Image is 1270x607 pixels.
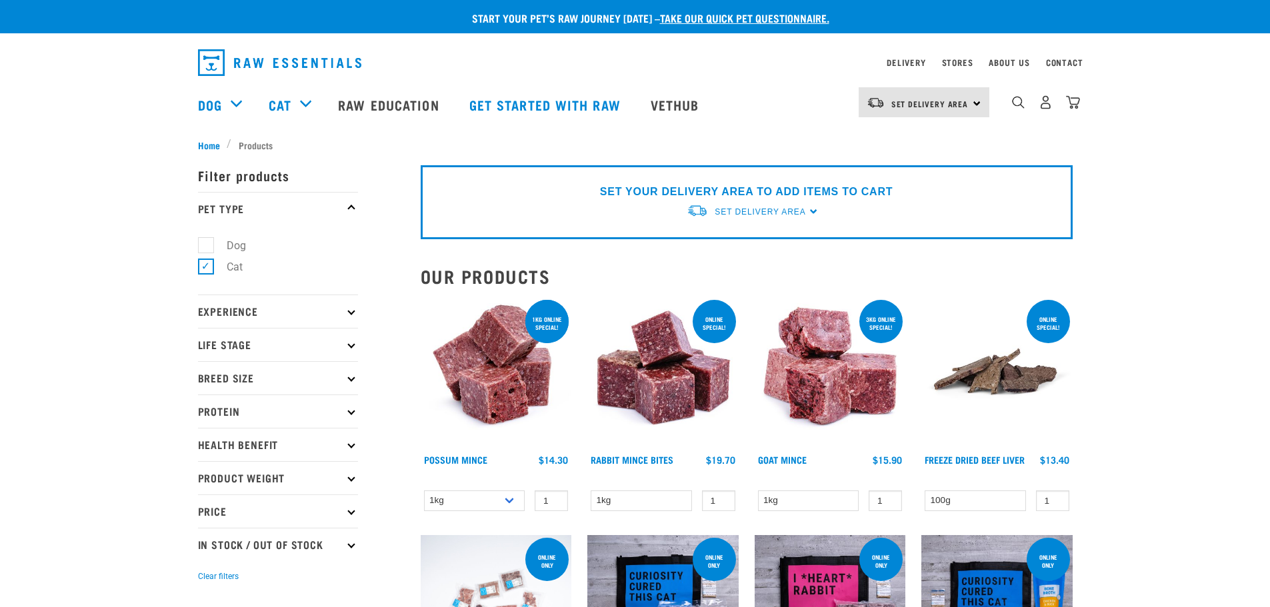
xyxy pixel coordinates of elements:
p: SET YOUR DELIVERY AREA TO ADD ITEMS TO CART [600,184,893,200]
img: 1077 Wild Goat Mince 01 [755,297,906,448]
a: Get started with Raw [456,78,637,131]
label: Dog [205,237,251,254]
p: Health Benefit [198,428,358,461]
div: 1kg online special! [525,309,569,337]
img: van-moving.png [867,97,885,109]
a: Home [198,138,227,152]
img: 1102 Possum Mince 01 [421,297,572,448]
nav: dropdown navigation [187,44,1083,81]
span: Set Delivery Area [891,101,969,106]
div: $19.70 [706,454,735,465]
button: Clear filters [198,570,239,582]
p: Experience [198,295,358,328]
a: Contact [1046,60,1083,65]
img: Raw Essentials Logo [198,49,361,76]
div: $13.40 [1040,454,1069,465]
p: Filter products [198,159,358,192]
div: ONLINE ONLY [525,547,569,575]
div: $14.30 [539,454,568,465]
a: take our quick pet questionnaire. [660,15,829,21]
img: van-moving.png [687,204,708,218]
a: Stores [942,60,973,65]
a: Delivery [887,60,925,65]
a: Rabbit Mince Bites [591,457,673,462]
img: home-icon-1@2x.png [1012,96,1025,109]
span: Set Delivery Area [715,207,805,217]
div: online only [693,547,736,575]
input: 1 [535,490,568,511]
label: Cat [205,259,248,275]
div: ONLINE SPECIAL! [1027,309,1070,337]
a: Cat [269,95,291,115]
input: 1 [869,490,902,511]
a: Freeze Dried Beef Liver [925,457,1025,462]
a: Raw Education [325,78,455,131]
p: Price [198,494,358,528]
img: user.png [1039,95,1053,109]
img: home-icon@2x.png [1066,95,1080,109]
p: In Stock / Out Of Stock [198,528,358,561]
div: ONLINE SPECIAL! [693,309,736,337]
p: Pet Type [198,192,358,225]
span: Home [198,138,220,152]
a: Possum Mince [424,457,487,462]
p: Product Weight [198,461,358,494]
h2: Our Products [421,266,1073,287]
img: Stack Of Freeze Dried Beef Liver For Pets [921,297,1073,448]
a: Goat Mince [758,457,807,462]
p: Breed Size [198,361,358,394]
input: 1 [702,490,735,511]
img: Whole Minced Rabbit Cubes 01 [587,297,739,448]
input: 1 [1036,490,1069,511]
p: Protein [198,394,358,428]
div: 3kg online special! [859,309,903,337]
div: online only [859,547,903,575]
nav: breadcrumbs [198,138,1073,152]
div: $15.90 [873,454,902,465]
div: online only [1027,547,1070,575]
a: Dog [198,95,222,115]
a: Vethub [637,78,716,131]
p: Life Stage [198,328,358,361]
a: About Us [989,60,1029,65]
